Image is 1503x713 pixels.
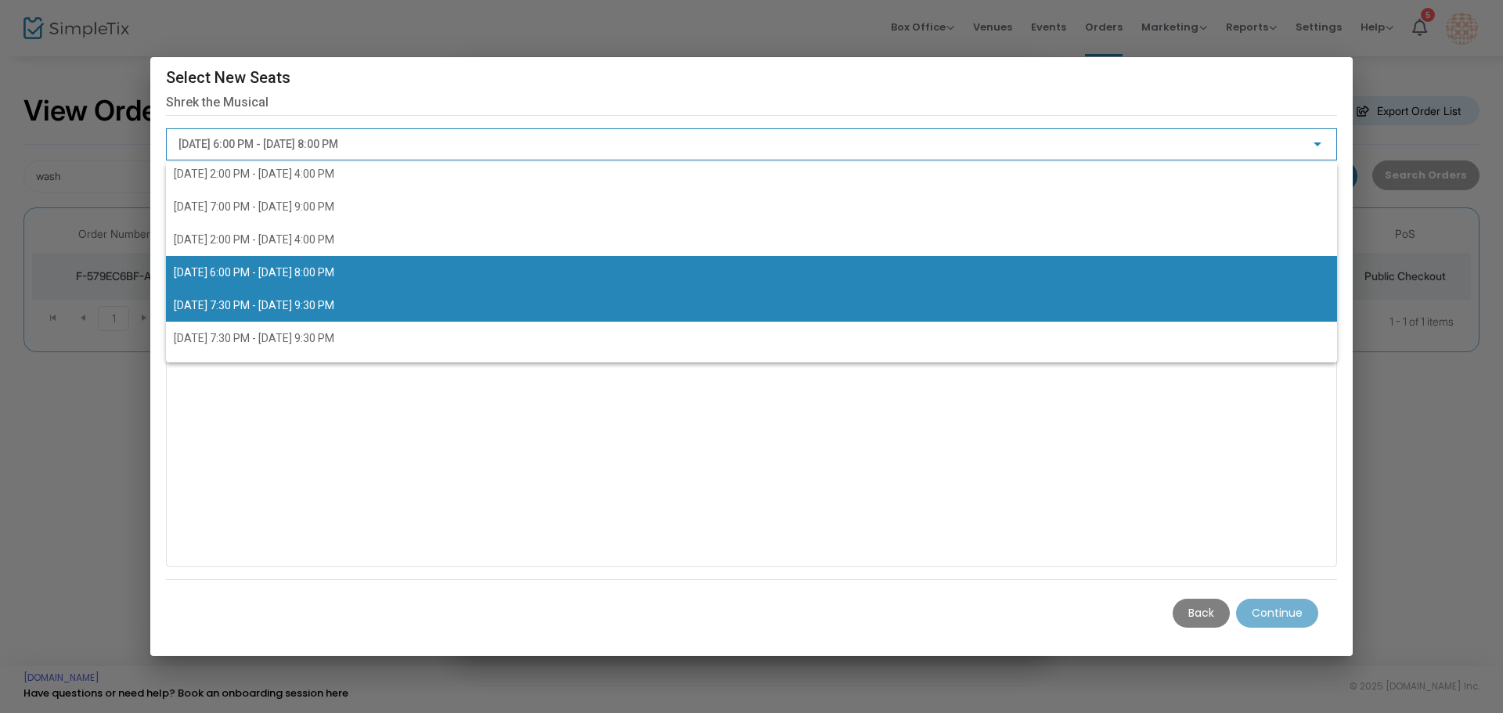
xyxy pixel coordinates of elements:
[174,266,334,279] span: [DATE] 6:00 PM - [DATE] 8:00 PM
[174,167,334,180] span: [DATE] 2:00 PM - [DATE] 4:00 PM
[174,233,334,246] span: [DATE] 2:00 PM - [DATE] 4:00 PM
[174,299,334,311] span: [DATE] 7:30 PM - [DATE] 9:30 PM
[174,200,334,213] span: [DATE] 7:00 PM - [DATE] 9:00 PM
[174,332,334,344] span: [DATE] 7:30 PM - [DATE] 9:30 PM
